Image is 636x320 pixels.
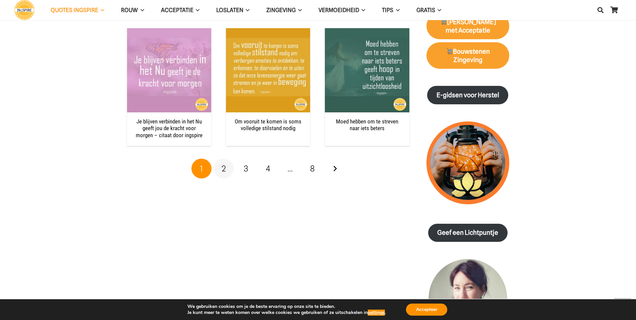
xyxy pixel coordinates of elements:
[440,18,447,24] img: 🛒
[437,91,499,99] strong: E-gidsen voor Herstel
[113,2,152,19] a: ROUWROUW Menu
[51,7,98,13] span: QUOTES INGSPIRE
[243,2,249,18] span: Loslaten Menu
[226,28,310,112] img: Citaat groei - Om vooruit te komen is soms volledige stilstand nodig.. - quote van ingspire
[428,224,508,242] a: Geef een Lichtpuntje
[406,304,447,316] button: Accepteer
[446,48,490,64] strong: Bouwstenen Zingeving
[153,2,208,19] a: AcceptatieAcceptatie Menu
[161,7,193,13] span: Acceptatie
[446,48,453,54] img: 🛒
[138,2,144,18] span: ROUW Menu
[121,7,138,13] span: ROUW
[236,159,256,179] a: Pagina 3
[136,118,203,139] a: Je blijven verbinden in het Nu geeft jou de kracht voor morgen – citaat door ingspire
[216,7,243,13] span: Loslaten
[594,2,607,18] a: Zoeken
[614,298,631,315] a: Terug naar top
[426,42,509,69] a: 🛒Bouwstenen Zingeving
[310,2,373,19] a: VERMOEIDHEIDVERMOEIDHEID Menu
[208,2,258,19] a: LoslatenLoslaten Menu
[325,28,409,112] a: Moed hebben om te streven naar iets beters
[258,2,310,19] a: ZingevingZingeving Menu
[440,18,496,34] strong: [PERSON_NAME] met Acceptatie
[319,7,359,13] span: VERMOEIDHEID
[98,2,104,18] span: QUOTES INGSPIRE Menu
[435,2,441,18] span: GRATIS Menu
[187,310,386,316] p: Je kunt meer te weten komen over welke cookies we gebruiken of ze uitschakelen in .
[427,86,508,104] a: E-gidsen voor Herstel
[437,229,498,236] strong: Geef een Lichtpuntje
[235,118,301,131] a: Om vooruit te komen is soms volledige stilstand nodig
[127,28,211,112] img: Je blijven verbinden in het Nu geeft je de kracht voor morgen - krachtspreuk ingspire
[193,2,199,18] span: Acceptatie Menu
[226,28,310,112] a: Om vooruit te komen is soms volledige stilstand nodig
[222,164,226,173] span: 2
[296,2,302,18] span: Zingeving Menu
[416,7,435,13] span: GRATIS
[426,13,509,40] a: 🛒[PERSON_NAME] met Acceptatie
[258,159,278,179] a: Pagina 4
[373,2,408,19] a: TIPSTIPS Menu
[302,159,323,179] a: Pagina 8
[266,7,296,13] span: Zingeving
[426,121,509,204] img: lichtpuntjes voor in donkere tijden
[42,2,113,19] a: QUOTES INGSPIREQUOTES INGSPIRE Menu
[382,7,393,13] span: TIPS
[244,164,248,173] span: 3
[187,304,386,310] p: We gebruiken cookies om je de beste ervaring op onze site te bieden.
[359,2,365,18] span: VERMOEIDHEID Menu
[127,28,211,112] a: Je blijven verbinden in het Nu geeft jou de kracht voor morgen – citaat door ingspire
[368,310,385,316] button: settings
[200,164,203,173] span: 1
[214,159,234,179] a: Pagina 2
[310,164,315,173] span: 8
[191,159,212,179] span: Pagina 1
[408,2,450,19] a: GRATISGRATIS Menu
[393,2,399,18] span: TIPS Menu
[280,159,300,179] span: …
[325,28,409,112] img: Prachtig citiaat: • Moed hebben om te streven naar iets beters geeft hoop in uitzichtloze tijden ...
[266,164,270,173] span: 4
[336,118,398,131] a: Moed hebben om te streven naar iets beters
